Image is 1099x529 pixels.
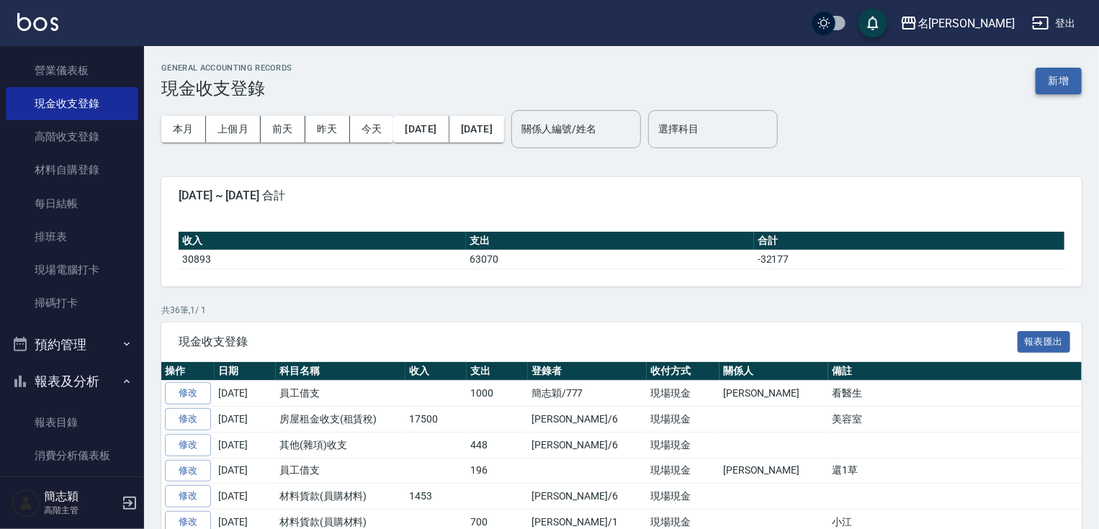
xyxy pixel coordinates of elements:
[215,407,276,433] td: [DATE]
[449,116,504,143] button: [DATE]
[215,484,276,510] td: [DATE]
[647,381,719,407] td: 現場現金
[6,326,138,363] button: 預約管理
[467,432,528,458] td: 448
[858,9,887,37] button: save
[6,472,138,505] a: 店家區間累計表
[1036,73,1082,87] a: 新增
[161,78,292,99] h3: 現金收支登錄
[647,407,719,433] td: 現場現金
[215,362,276,381] th: 日期
[828,407,1098,433] td: 美容室
[6,120,138,153] a: 高階收支登錄
[6,406,138,439] a: 報表目錄
[161,362,215,381] th: 操作
[179,335,1018,349] span: 現金收支登錄
[6,253,138,286] a: 現場電腦打卡
[647,432,719,458] td: 現場現金
[6,87,138,120] a: 現金收支登錄
[528,407,647,433] td: [PERSON_NAME]/6
[165,434,211,456] a: 修改
[161,116,206,143] button: 本月
[466,232,753,250] th: 支出
[1026,10,1082,37] button: 登出
[165,485,211,507] a: 修改
[405,484,467,510] td: 1453
[350,116,394,143] button: 今天
[165,408,211,430] a: 修改
[215,458,276,484] td: [DATE]
[1036,68,1082,94] button: 新增
[276,381,405,407] td: 員工借支
[165,460,211,482] a: 修改
[261,116,305,143] button: 前天
[1018,334,1071,348] a: 報表匯出
[528,432,647,458] td: [PERSON_NAME]/6
[179,232,466,250] th: 收入
[276,362,405,381] th: 科目名稱
[1018,331,1071,353] button: 報表匯出
[6,187,138,220] a: 每日結帳
[215,432,276,458] td: [DATE]
[467,362,528,381] th: 支出
[467,381,528,407] td: 1000
[44,504,117,517] p: 高階主管
[405,362,467,381] th: 收入
[828,381,1098,407] td: 看醫生
[647,362,719,381] th: 收付方式
[6,363,138,400] button: 報表及分析
[719,458,828,484] td: [PERSON_NAME]
[276,458,405,484] td: 員工借支
[161,63,292,73] h2: GENERAL ACCOUNTING RECORDS
[206,116,261,143] button: 上個月
[528,484,647,510] td: [PERSON_NAME]/6
[828,458,1098,484] td: 還1草
[44,489,117,504] h5: 簡志穎
[276,432,405,458] td: 其他(雜項)收支
[754,232,1064,250] th: 合計
[647,484,719,510] td: 現場現金
[179,250,466,268] td: 30893
[647,458,719,484] td: 現場現金
[719,362,828,381] th: 關係人
[17,13,58,31] img: Logo
[528,362,647,381] th: 登錄者
[918,14,1015,32] div: 名[PERSON_NAME]
[305,116,350,143] button: 昨天
[6,54,138,87] a: 營業儀表板
[6,439,138,472] a: 消費分析儀表板
[719,381,828,407] td: [PERSON_NAME]
[467,458,528,484] td: 196
[6,220,138,253] a: 排班表
[179,189,1064,203] span: [DATE] ~ [DATE] 合計
[276,484,405,510] td: 材料貨款(員購材料)
[405,407,467,433] td: 17500
[6,286,138,320] a: 掃碼打卡
[12,489,40,517] img: Person
[828,362,1098,381] th: 備註
[894,9,1020,38] button: 名[PERSON_NAME]
[754,250,1064,268] td: -32177
[6,153,138,186] a: 材料自購登錄
[161,304,1082,317] p: 共 36 筆, 1 / 1
[165,382,211,404] a: 修改
[393,116,449,143] button: [DATE]
[215,381,276,407] td: [DATE]
[276,407,405,433] td: 房屋租金收支(租賃稅)
[466,250,753,268] td: 63070
[528,381,647,407] td: 簡志穎/777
